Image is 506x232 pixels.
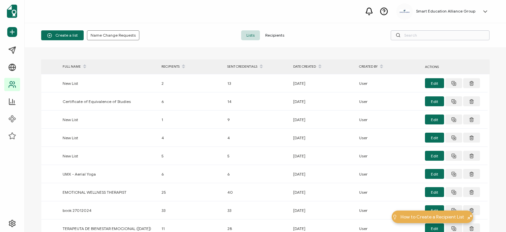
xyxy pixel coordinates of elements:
div: 4 [158,134,224,142]
button: Edit [425,78,444,88]
div: 25 [158,188,224,196]
button: Edit [425,133,444,143]
div: User [356,134,422,142]
div: New List [59,134,158,142]
div: EMOTIONAL WELLNESS THERAPIST [59,188,158,196]
div: User [356,170,422,178]
div: 13 [224,80,290,87]
button: Edit [425,96,444,106]
img: sertifier-logomark-colored.svg [7,5,17,18]
div: Certificate of Equivalence of Studies [59,98,158,105]
button: Edit [425,151,444,161]
div: [DATE] [290,134,356,142]
div: New List [59,152,158,160]
div: 2 [158,80,224,87]
div: 6 [158,98,224,105]
input: Search [391,30,490,40]
img: 111c7b32-d500-4ce1-86d1-718dc6ccd280.jpg [400,9,409,14]
div: 33 [158,207,224,214]
div: [DATE] [290,152,356,160]
div: UMX - Aerial Yoga [59,170,158,178]
div: 5 [224,152,290,160]
button: Create a list [41,30,84,40]
div: 33 [224,207,290,214]
span: Lists [241,30,260,40]
div: 6 [224,170,290,178]
div: [DATE] [290,98,356,105]
div: 6 [158,170,224,178]
div: SENT CREDENTIALS [224,61,290,72]
div: CREATED BY [356,61,422,72]
div: User [356,80,422,87]
span: Recipients [260,30,290,40]
button: Edit [425,115,444,124]
div: User [356,98,422,105]
span: Name Change Requests [91,33,136,37]
div: 1 [158,116,224,123]
div: book 27012024 [59,207,158,214]
div: [DATE] [290,188,356,196]
div: [DATE] [290,170,356,178]
div: ACTIONS [422,63,488,71]
h5: Smart Education Alliance Group [416,9,475,14]
div: 4 [224,134,290,142]
div: RECIPIENTS [158,61,224,72]
iframe: Chat Widget [396,158,506,232]
div: FULL NAME [59,61,158,72]
div: 14 [224,98,290,105]
div: User [356,152,422,160]
div: [DATE] [290,116,356,123]
div: User [356,116,422,123]
div: New List [59,116,158,123]
div: DATE CREATED [290,61,356,72]
div: User [356,188,422,196]
div: 9 [224,116,290,123]
div: User [356,207,422,214]
span: Create a list [47,33,78,38]
div: 5 [158,152,224,160]
div: [DATE] [290,80,356,87]
div: 40 [224,188,290,196]
div: [DATE] [290,207,356,214]
div: New List [59,80,158,87]
button: Name Change Requests [87,30,139,40]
